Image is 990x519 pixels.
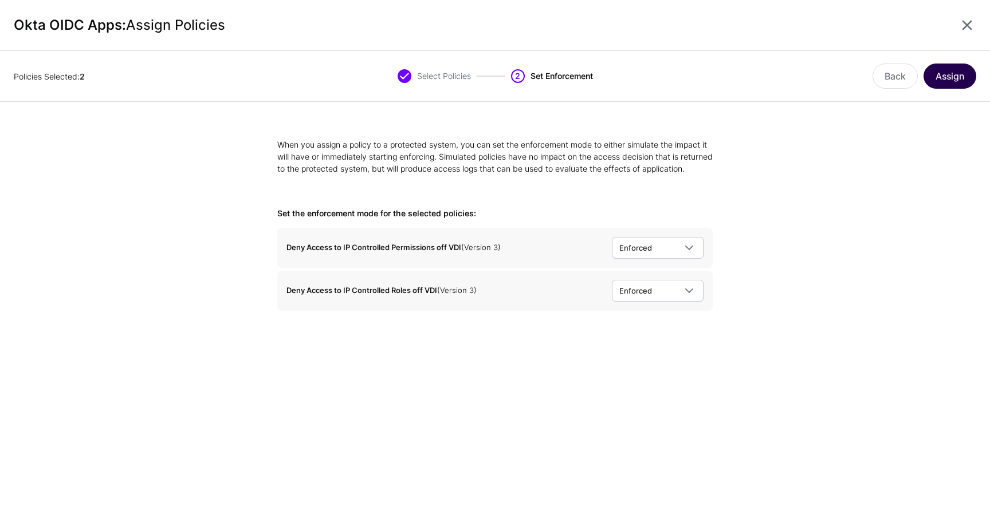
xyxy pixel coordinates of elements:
[873,64,918,89] button: Back
[461,243,501,252] span: (Version 3)
[126,17,225,33] span: Assign Policies
[277,209,713,219] h3: Set the enforcement mode for the selected policies:
[531,69,593,83] span: Set Enforcement
[80,72,85,81] strong: 2
[619,243,652,252] span: Enforced
[14,17,958,34] h1: Okta OIDC Apps:
[14,70,254,82] div: Policies Selected:
[417,69,471,83] span: Select Policies
[924,64,976,89] button: Assign
[437,286,477,295] span: (Version 3)
[277,138,713,175] p: When you assign a policy to a protected system, you can set the enforcement mode to either simula...
[511,69,525,83] span: 2
[286,243,598,252] h4: Deny Access to IP Controlled Permissions off VDI
[286,286,598,295] h4: Deny Access to IP Controlled Roles off VDI
[619,286,652,295] span: Enforced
